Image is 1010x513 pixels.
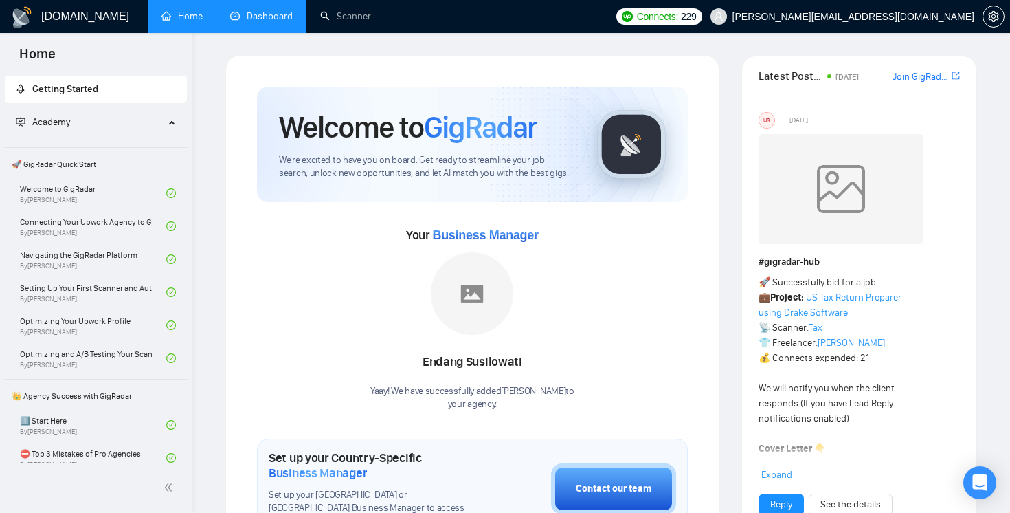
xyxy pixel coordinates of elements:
span: Home [8,44,67,73]
a: searchScanner [320,10,371,22]
a: Optimizing Your Upwork ProfileBy[PERSON_NAME] [20,310,166,340]
span: Connects: [637,9,678,24]
span: Expand [761,469,792,481]
a: export [952,69,960,83]
h1: Welcome to [279,109,537,146]
a: Join GigRadar Slack Community [893,69,949,85]
button: setting [983,6,1005,28]
a: Navigating the GigRadar PlatformBy[PERSON_NAME] [20,244,166,274]
span: export [952,70,960,81]
span: check-circle [166,320,176,330]
strong: Cover Letter 👇 [759,443,826,455]
a: setting [983,11,1005,22]
span: [DATE] [789,114,808,127]
li: Getting Started [5,76,187,103]
span: 229 [681,9,696,24]
div: Contact our team [576,481,651,496]
span: 👑 Agency Success with GigRadar [6,382,186,410]
a: Welcome to GigRadarBy[PERSON_NAME] [20,178,166,208]
span: [DATE] [835,72,859,82]
span: check-circle [166,453,176,463]
span: Business Manager [269,466,367,481]
strong: Project: [770,292,804,303]
span: We're excited to have you on board. Get ready to streamline your job search, unlock new opportuni... [279,154,575,180]
a: Optimizing and A/B Testing Your Scanner for Better ResultsBy[PERSON_NAME] [20,343,166,373]
span: user [714,12,723,21]
span: check-circle [166,254,176,264]
a: US Tax Return Preparer using Drake Software [759,292,901,318]
a: Setting Up Your First Scanner and Auto-BidderBy[PERSON_NAME] [20,277,166,307]
p: your agency . [370,398,574,411]
span: Your [406,228,539,243]
img: gigradar-logo.png [597,110,666,179]
img: upwork-logo.png [622,11,633,22]
img: placeholder.png [431,252,513,335]
a: See the details [820,497,881,512]
h1: # gigradar-hub [759,254,960,270]
a: ⛔ Top 3 Mistakes of Pro AgenciesBy[PERSON_NAME] [20,443,166,473]
a: 1️⃣ Start HereBy[PERSON_NAME] [20,410,166,440]
span: check-circle [166,420,176,430]
a: dashboardDashboard [230,10,293,22]
span: rocket [16,84,25,94]
span: 🚀 GigRadar Quick Start [6,151,186,178]
span: check-circle [166,287,176,297]
a: Reply [770,497,792,512]
span: check-circle [166,221,176,231]
img: logo [11,6,33,28]
div: Yaay! We have successfully added [PERSON_NAME] to [370,385,574,411]
div: US [759,113,774,128]
span: check-circle [166,353,176,363]
div: Endang Susilowati [370,351,574,374]
span: setting [983,11,1004,22]
div: Open Intercom Messenger [963,466,996,499]
span: Getting Started [32,83,98,95]
a: homeHome [161,10,203,22]
a: Tax [809,322,822,334]
span: Academy [32,116,70,128]
h1: Set up your Country-Specific [269,450,482,481]
img: weqQh+iSagEgQAAAABJRU5ErkJggg== [759,134,923,244]
span: Business Manager [432,228,538,242]
span: Latest Posts from the GigRadar Community [759,67,824,85]
span: fund-projection-screen [16,117,25,127]
span: check-circle [166,188,176,198]
a: [PERSON_NAME] [818,337,885,349]
span: Academy [16,116,70,128]
span: GigRadar [424,109,537,146]
a: Connecting Your Upwork Agency to GigRadarBy[PERSON_NAME] [20,211,166,241]
span: double-left [164,481,177,494]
